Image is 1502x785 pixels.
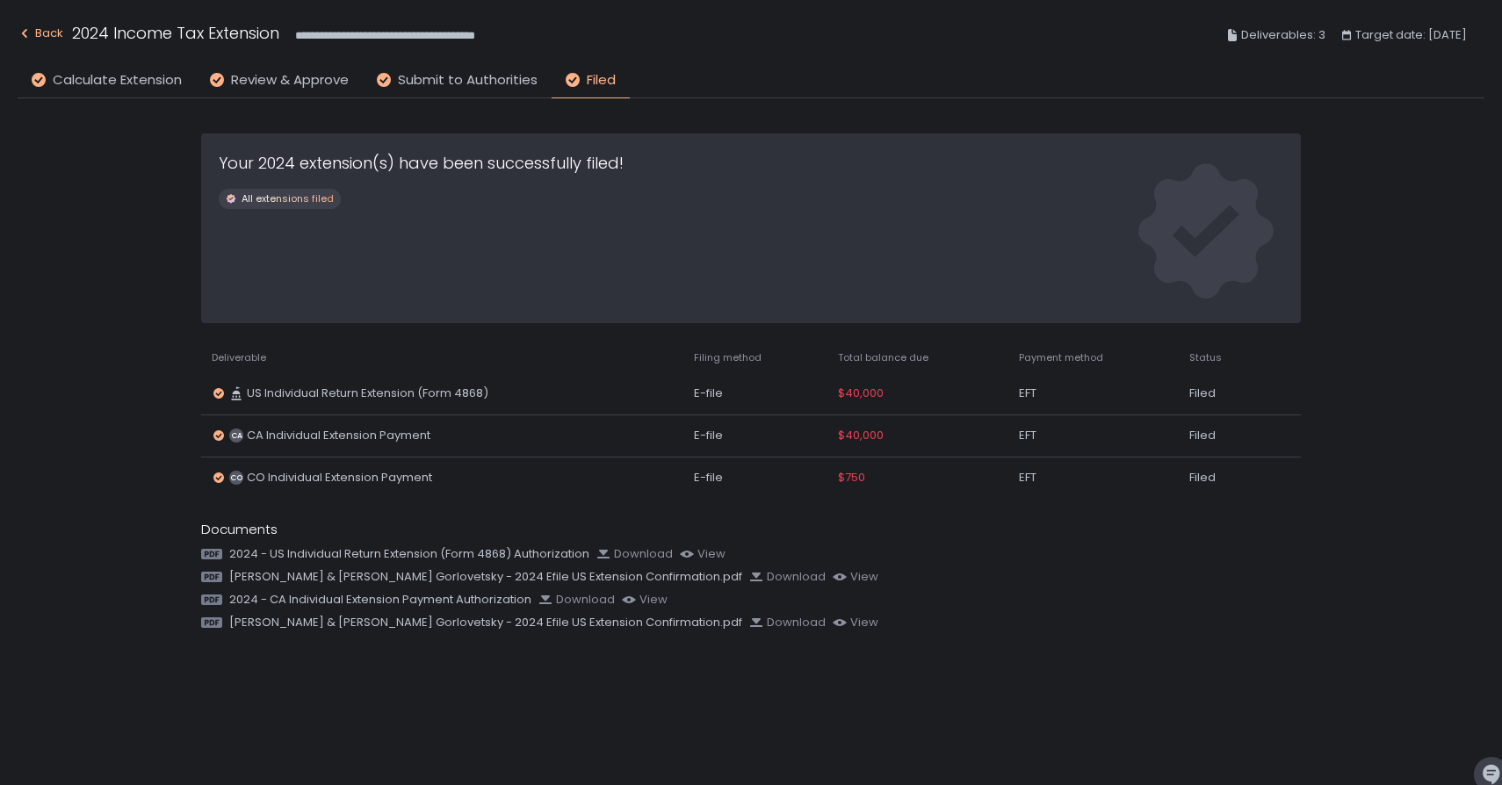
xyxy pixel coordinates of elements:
text: CA [230,430,242,441]
span: CO Individual Extension Payment [247,470,432,486]
span: Review & Approve [231,70,349,90]
button: view [622,592,668,608]
span: Target date: [DATE] [1355,25,1467,46]
div: Filed [1189,470,1255,486]
button: view [833,569,878,585]
h1: 2024 Income Tax Extension [72,21,279,45]
button: view [833,615,878,630]
span: 2024 - US Individual Return Extension (Form 4868) Authorization [229,546,589,562]
div: Documents [201,520,1302,540]
span: All extensions filed [242,192,334,205]
button: Download [538,592,615,608]
span: Calculate Extension [53,70,182,90]
span: US Individual Return Extension (Form 4868) [247,385,488,401]
div: E-file [694,385,817,401]
span: Deliverable [212,351,266,364]
span: 2024 - CA Individual Extension Payment Authorization [229,592,531,608]
button: Back [18,21,63,50]
button: Download [749,569,826,585]
div: E-file [694,470,817,486]
span: EFT [1019,428,1036,443]
span: $40,000 [838,428,884,443]
span: EFT [1019,470,1036,486]
button: Download [749,615,826,630]
div: E-file [694,428,817,443]
text: CO [229,472,242,483]
span: Total balance due [838,351,928,364]
span: $40,000 [838,385,884,401]
span: [PERSON_NAME] & [PERSON_NAME] Gorlovetsky - 2024 Efile US Extension Confirmation.pdf [229,615,742,630]
span: Deliverables: 3 [1241,25,1325,46]
span: Filed [587,70,616,90]
span: Submit to Authorities [398,70,538,90]
h1: Your 2024 extension(s) have been successfully filed! [219,151,624,175]
span: [PERSON_NAME] & [PERSON_NAME] Gorlovetsky - 2024 Efile US Extension Confirmation.pdf [229,569,742,585]
span: $750 [838,470,865,486]
div: Filed [1189,385,1255,401]
button: Download [596,546,673,562]
span: EFT [1019,385,1036,401]
span: Status [1189,351,1222,364]
span: Filing method [694,351,762,364]
div: Filed [1189,428,1255,443]
div: Back [18,23,63,44]
span: Payment method [1019,351,1103,364]
button: view [680,546,726,562]
span: CA Individual Extension Payment [247,428,430,443]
